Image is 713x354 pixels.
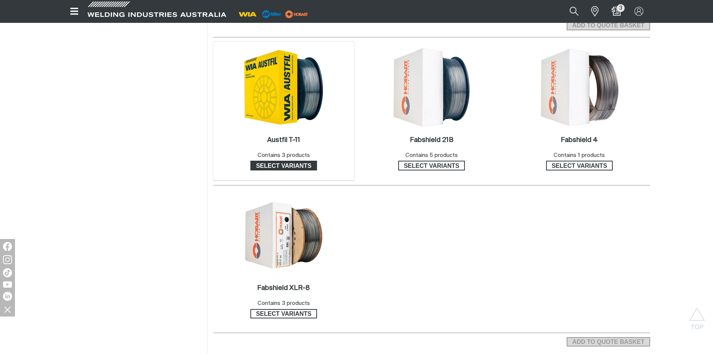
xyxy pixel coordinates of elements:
[258,299,310,308] div: Contains 3 products
[398,161,465,170] a: Select variants of Fabshield 21B
[244,47,324,127] img: Austfil T-11
[3,242,12,251] img: Facebook
[391,47,472,127] img: Fabshield 21B
[552,3,587,20] input: Product name or item number...
[561,136,598,145] a: Fabshield 4
[267,137,300,143] h2: Austfil T-11
[689,307,706,324] button: Scroll to top
[283,11,310,17] a: miller
[267,136,300,145] a: Austfil T-11
[399,161,464,170] span: Select variants
[546,161,613,170] a: Select variants of Fabshield 4
[561,137,598,143] h2: Fabshield 4
[567,335,650,347] section: Add to cart control
[3,255,12,264] img: Instagram
[250,309,317,319] a: Select variants of Fabshield XLR-8
[3,268,12,277] img: TikTok
[410,137,453,143] h2: Fabshield 21B
[283,9,310,20] img: miller
[405,151,458,160] div: Contains 5 products
[547,161,612,170] span: Select variants
[251,161,316,170] span: Select variants
[257,284,310,293] a: Fabshield XLR-8
[567,337,650,347] button: Add selected products to the shopping cart
[244,195,324,275] img: Fabshield XLR-8
[567,21,649,30] span: ADD TO QUOTE BASKET
[567,337,649,347] span: ADD TO QUOTE BASKET
[3,281,12,288] img: YouTube
[1,303,14,316] img: hide socials
[250,161,317,170] a: Select variants of Austfil T-11
[561,3,587,20] button: Search products
[3,292,12,301] img: LinkedIn
[251,309,316,319] span: Select variants
[554,151,605,160] div: Contains 1 products
[539,47,619,127] img: Fabshield 4
[410,136,453,145] a: Fabshield 21B
[567,21,650,30] button: Add selected products to the shopping cart
[257,285,310,291] h2: Fabshield XLR-8
[258,151,310,160] div: Contains 3 products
